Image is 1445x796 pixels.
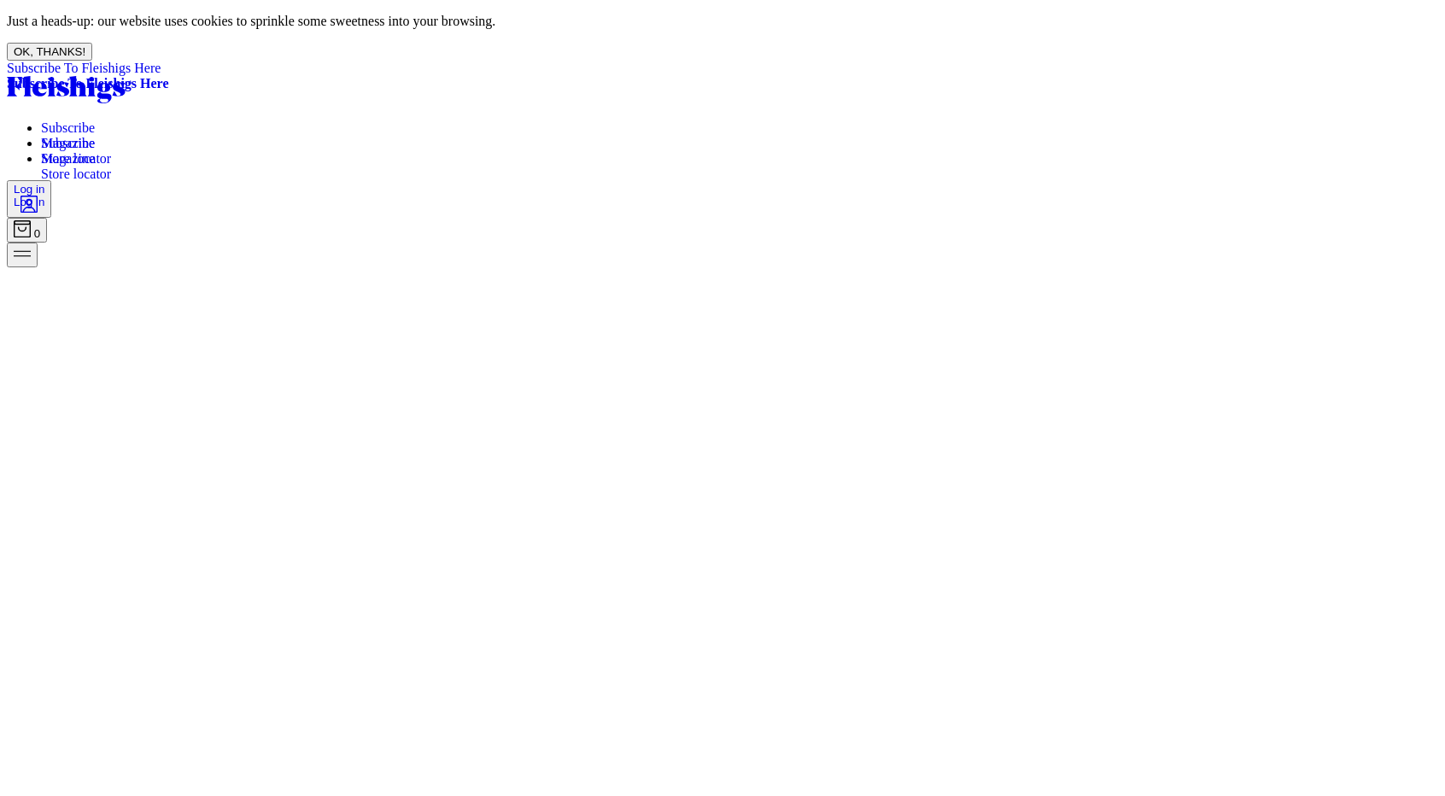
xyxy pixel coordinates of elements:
button: Log in [7,180,51,218]
span: Subscribe [41,120,95,136]
a: Subscribe To Fleishigs Here [7,61,1438,76]
button: OK, THANKS! [7,43,92,61]
span: Store locator [41,151,111,167]
span: Log in [14,183,44,196]
a: Log in [14,183,44,215]
a: Subscribe [41,120,95,135]
a: Magazine [41,136,95,150]
button: 0 [7,218,47,243]
span: Subscribe To Fleishigs Here [7,61,161,76]
a: Store locator [41,151,111,166]
span: Magazine [41,136,95,151]
span: OK, THANKS! [14,45,85,58]
p: Just a heads-up: our website uses cookies to sprinkle some sweetness into your browsing. [7,14,1438,29]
